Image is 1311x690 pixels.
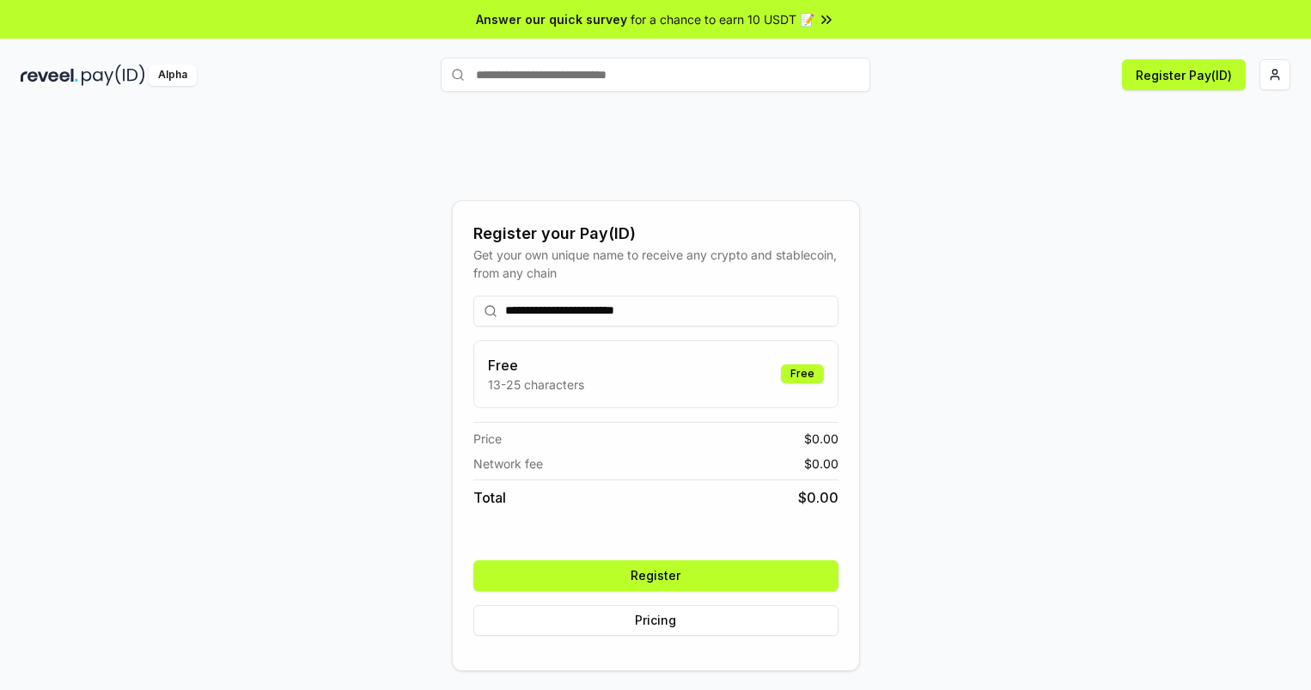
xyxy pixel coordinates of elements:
[1122,59,1246,90] button: Register Pay(ID)
[781,364,824,383] div: Free
[798,487,838,508] span: $ 0.00
[488,355,584,376] h3: Free
[473,605,838,636] button: Pricing
[631,10,814,28] span: for a chance to earn 10 USDT 📝
[804,430,838,448] span: $ 0.00
[476,10,627,28] span: Answer our quick survey
[804,455,838,473] span: $ 0.00
[149,64,197,86] div: Alpha
[488,376,584,394] p: 13-25 characters
[473,560,838,591] button: Register
[82,64,145,86] img: pay_id
[473,487,506,508] span: Total
[473,455,543,473] span: Network fee
[473,222,838,246] div: Register your Pay(ID)
[21,64,78,86] img: reveel_dark
[473,246,838,282] div: Get your own unique name to receive any crypto and stablecoin, from any chain
[473,430,502,448] span: Price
